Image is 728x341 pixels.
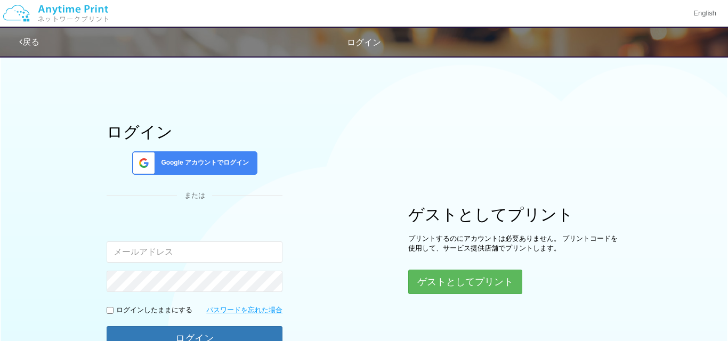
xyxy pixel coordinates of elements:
[19,37,39,46] a: 戻る
[408,206,621,223] h1: ゲストとしてプリント
[157,158,249,167] span: Google アカウントでログイン
[107,241,282,263] input: メールアドレス
[408,270,522,294] button: ゲストとしてプリント
[116,305,192,315] p: ログインしたままにする
[347,38,381,47] span: ログイン
[107,123,282,141] h1: ログイン
[408,234,621,254] p: プリントするのにアカウントは必要ありません。 プリントコードを使用して、サービス提供店舗でプリントします。
[206,305,282,315] a: パスワードを忘れた場合
[107,191,282,201] div: または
